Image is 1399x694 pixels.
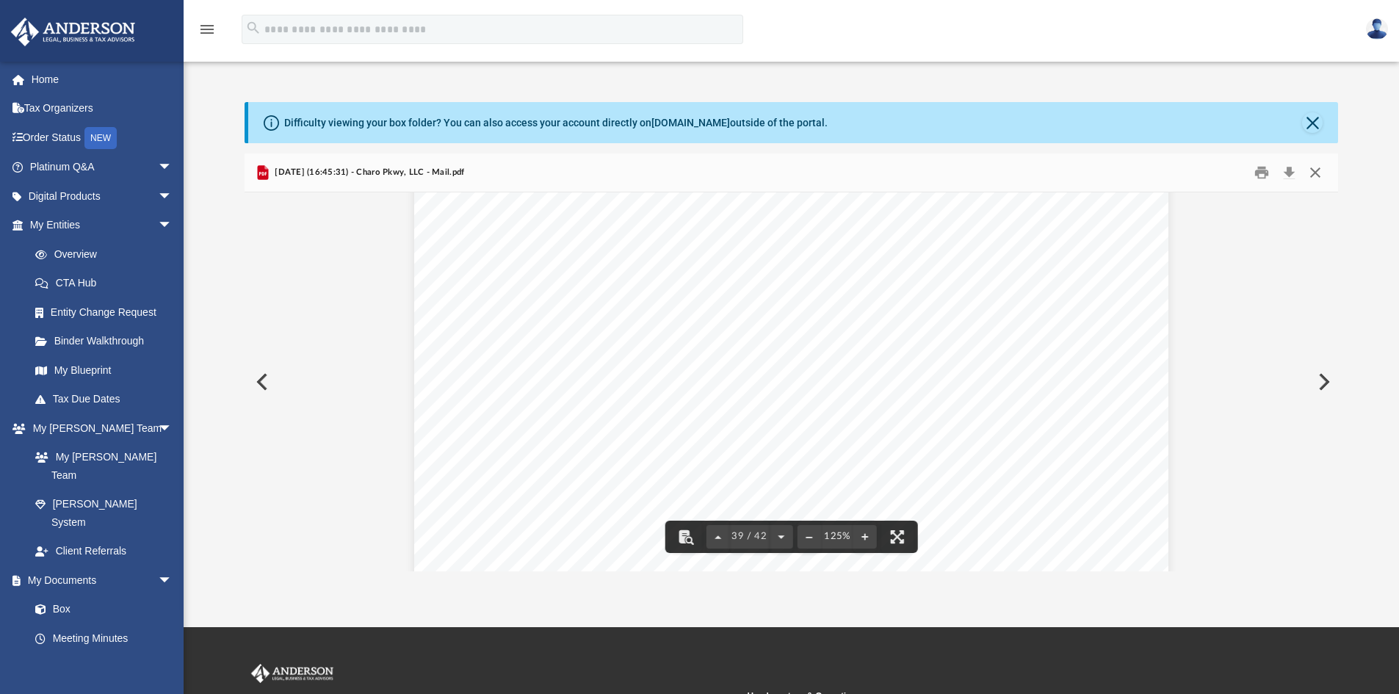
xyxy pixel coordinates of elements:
span: arrow_drop_down [158,181,187,212]
img: User Pic [1366,18,1388,40]
img: Anderson Advisors Platinum Portal [7,18,140,46]
a: Entity Change Request [21,297,195,327]
a: Digital Productsarrow_drop_down [10,181,195,211]
div: Current zoom level [821,532,853,541]
button: Print [1247,162,1276,184]
a: [DOMAIN_NAME] [651,117,730,129]
a: Tax Due Dates [21,385,195,414]
div: Difficulty viewing your box folder? You can also access your account directly on outside of the p... [284,115,828,131]
a: My Documentsarrow_drop_down [10,565,187,595]
button: Download [1276,162,1302,184]
div: File preview [245,192,1339,571]
button: 39 / 42 [729,521,770,553]
a: Order StatusNEW [10,123,195,153]
a: Platinum Q&Aarrow_drop_down [10,153,195,182]
span: arrow_drop_down [158,211,187,241]
button: Enter fullscreen [881,521,914,553]
a: My Entitiesarrow_drop_down [10,211,195,240]
span: 39 / 42 [729,532,770,541]
a: My [PERSON_NAME] Team [21,443,180,490]
a: Client Referrals [21,537,187,566]
i: search [245,20,261,36]
img: Anderson Advisors Platinum Portal [248,664,336,683]
button: Previous page [706,521,729,553]
a: Box [21,595,180,624]
a: Home [10,65,195,94]
button: Next File [1306,361,1339,402]
button: Zoom out [798,521,821,553]
i: menu [198,21,216,38]
span: arrow_drop_down [158,153,187,183]
a: Tax Organizers [10,94,195,123]
button: Close [1302,112,1323,133]
a: My Blueprint [21,355,187,385]
button: Next page [770,521,793,553]
div: Preview [245,153,1339,571]
a: My [PERSON_NAME] Teamarrow_drop_down [10,413,187,443]
a: menu [198,28,216,38]
button: Previous File [245,361,277,402]
button: Zoom in [853,521,877,553]
button: Close [1302,162,1328,184]
div: NEW [84,127,117,149]
a: CTA Hub [21,269,195,298]
a: [PERSON_NAME] System [21,490,187,537]
a: Overview [21,239,195,269]
span: arrow_drop_down [158,413,187,444]
a: Meeting Minutes [21,623,187,653]
button: Toggle findbar [669,521,701,553]
span: arrow_drop_down [158,565,187,596]
a: Binder Walkthrough [21,327,195,356]
div: Document Viewer [245,192,1339,571]
span: [DATE] (16:45:31) - Charo Pkwy, LLC - Mail.pdf [272,166,464,179]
